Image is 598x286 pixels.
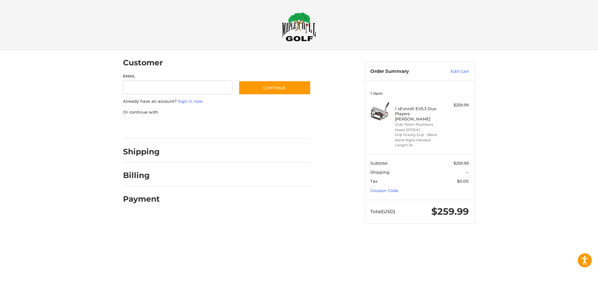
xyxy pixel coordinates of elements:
iframe: Google Customer Reviews [547,269,598,286]
span: $259.99 [453,161,469,166]
a: Edit Cart [437,68,469,75]
label: Email [123,73,233,79]
p: Already have an account? [123,98,311,105]
li: Length 34 [395,143,443,148]
span: Total (USD) [370,209,395,214]
span: -- [466,170,469,175]
span: $0.00 [457,179,469,184]
a: Coupon Code [370,188,398,193]
p: Or continue with [123,109,311,115]
span: Subtotal [370,161,388,166]
li: Club *Short Plumbers Hosel (STOCK) [395,122,443,132]
button: Continue [239,81,311,95]
iframe: PayPal-paypal [121,121,168,133]
iframe: PayPal-paylater [174,121,221,133]
h4: 1 x Evnroll EV5.3 Duo Players [PERSON_NAME] [395,106,443,121]
span: Shipping [370,170,389,175]
li: Grip Gravity Grip - Black [395,132,443,138]
h2: Shipping [123,147,160,157]
h3: 1 Item [370,91,469,96]
li: Hand Right-Handed [395,138,443,143]
div: $259.99 [444,102,469,108]
a: Sign in now [178,99,203,104]
span: $259.99 [431,206,469,217]
h2: Customer [123,58,163,68]
img: Maple Hill Golf [282,12,316,41]
h3: Order Summary [370,68,437,75]
span: Tax [370,179,377,184]
h2: Billing [123,171,159,180]
iframe: PayPal-venmo [226,121,273,133]
h2: Payment [123,194,160,204]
